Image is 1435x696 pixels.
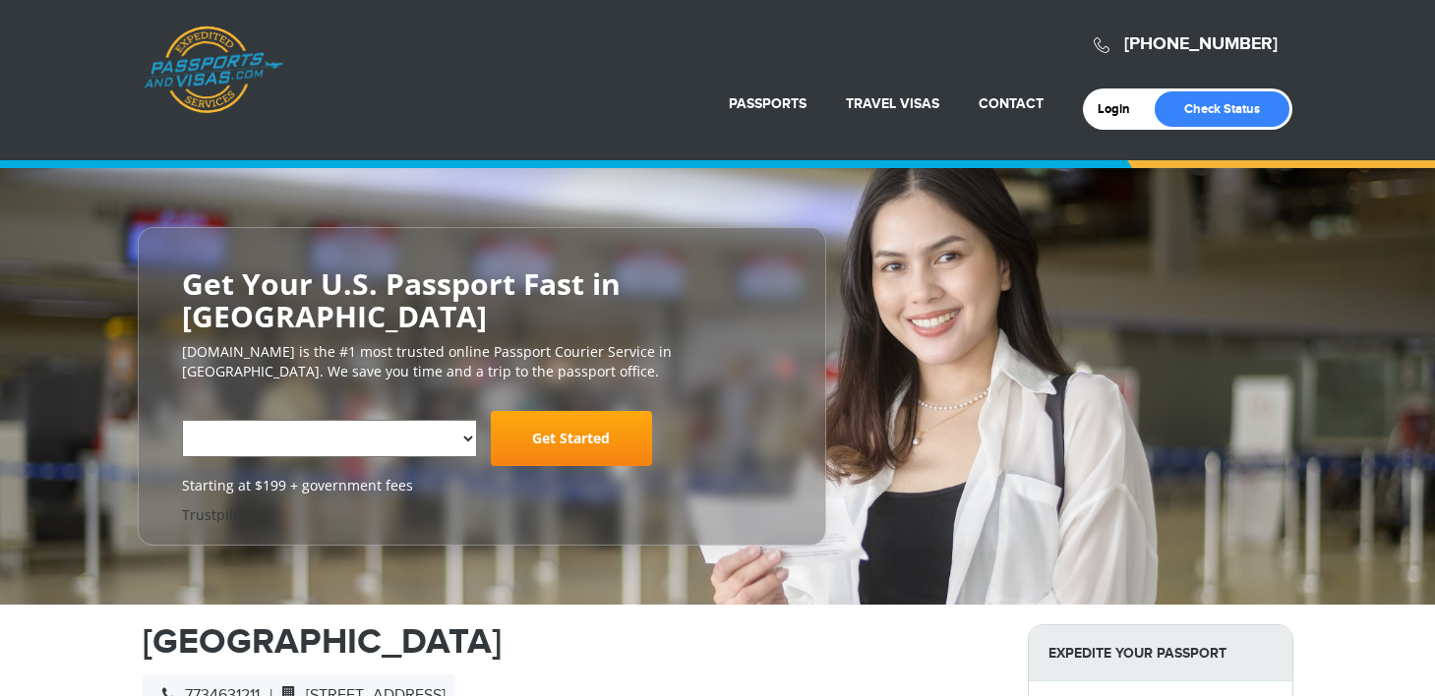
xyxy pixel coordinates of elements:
a: Travel Visas [846,95,939,112]
a: Passports & [DOMAIN_NAME] [144,26,283,114]
a: Passports [729,95,807,112]
a: Get Started [491,411,652,466]
a: Login [1098,101,1144,117]
span: Starting at $199 + government fees [182,476,782,495]
p: [DOMAIN_NAME] is the #1 most trusted online Passport Courier Service in [GEOGRAPHIC_DATA]. We sav... [182,342,782,381]
a: Contact [979,95,1044,112]
a: Check Status [1155,91,1289,127]
strong: Expedite Your Passport [1029,625,1292,681]
h2: Get Your U.S. Passport Fast in [GEOGRAPHIC_DATA] [182,267,782,332]
h1: [GEOGRAPHIC_DATA] [143,624,998,660]
a: Trustpilot [182,505,246,524]
a: [PHONE_NUMBER] [1124,33,1278,55]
